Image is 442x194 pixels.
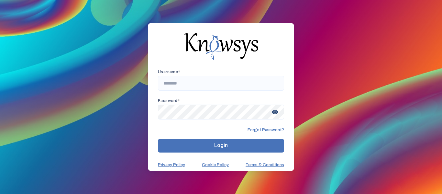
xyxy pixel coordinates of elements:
[158,139,284,153] button: Login
[214,142,228,148] span: Login
[248,127,284,132] span: Forgot Password?
[158,70,181,74] app-required-indication: Username
[158,98,180,103] app-required-indication: Password
[184,33,258,60] img: knowsys-logo.png
[158,162,185,167] a: Privacy Policy
[246,162,284,167] a: Terms & Conditions
[269,106,281,118] span: visibility
[202,162,229,167] a: Cookie Policy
